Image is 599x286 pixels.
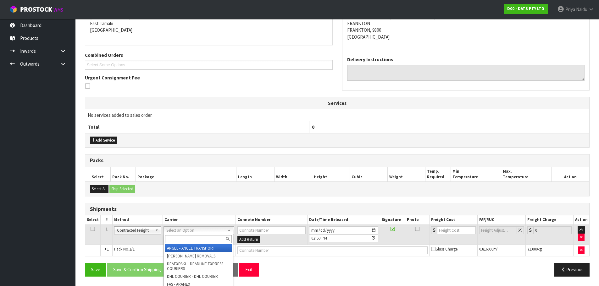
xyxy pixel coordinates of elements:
span: 0 [312,124,314,130]
label: Urgent Consignment Fee [85,74,140,81]
th: Action [552,167,589,182]
button: Save & Confirm Shipping [107,263,167,276]
label: Delivery Instructions [347,56,393,63]
small: WMS [53,7,63,13]
td: No services added to sales order. [85,109,589,121]
th: # [101,215,113,224]
button: Add Return [237,236,260,243]
th: Min. Temperature [451,167,501,182]
span: 1 [107,246,109,252]
th: Total [85,121,309,133]
th: Action [573,215,589,224]
th: Freight Cost [430,215,477,224]
a: D00 - DATS PTY LTD [504,4,548,14]
input: Connote Number [237,246,428,254]
span: 0.816000 [479,246,493,252]
th: Max. Temperature [501,167,551,182]
span: Contracted Freight [117,227,152,234]
th: Services [85,97,589,109]
h3: Packs [90,158,585,164]
span: 1/1 [129,246,135,252]
li: [PERSON_NAME] REMOVALS [165,252,232,260]
span: ProStock [20,5,52,13]
th: Weight [388,167,425,182]
li: DEAEXPAKL - DEADLINE EXPRESS COURIERS [165,260,232,273]
th: Cubic [350,167,388,182]
th: Carrier [163,215,236,224]
th: Length [236,167,274,182]
th: Signature [380,215,405,224]
label: Combined Orders [85,52,123,58]
th: Temp. Required [425,167,451,182]
th: Pack No. [110,167,136,182]
strong: D00 - DATS PTY LTD [507,6,544,11]
th: Height [312,167,350,182]
button: Select All [90,185,108,193]
address: 148-150 FRANKTON - [DEMOGRAPHIC_DATA] MILE HIGHWAY FRANKTON FRANKTON, 9300 [GEOGRAPHIC_DATA] [347,7,585,40]
td: kg [525,245,573,256]
button: Ship Selected [109,185,135,193]
span: Naidu [576,6,587,12]
th: Method [113,215,163,224]
th: Select [85,167,110,182]
input: Freight Charge [533,226,572,234]
h3: Shipments [90,206,585,212]
button: Exit [239,263,259,276]
td: m [477,245,525,256]
sup: 3 [497,246,498,250]
input: Connote Number [237,226,306,234]
th: FAF/RUC [477,215,525,224]
button: Add Service [90,137,117,144]
li: ANGEL - ANGEL TRANSPORT [165,244,232,252]
td: Pack No. [113,245,236,256]
button: Previous [554,263,590,276]
input: Freight Adjustment [479,226,517,234]
img: cube-alt.png [9,5,17,13]
span: Glass Charge [431,246,458,252]
button: Save [85,263,106,276]
th: Package [136,167,236,182]
th: Connote Number [236,215,307,224]
span: Priya [565,6,575,12]
th: Width [274,167,312,182]
th: Date/Time Released [307,215,380,224]
li: DHL COURIER - DHL COURIER [165,273,232,280]
th: Freight Charge [525,215,573,224]
th: Photo [405,215,430,224]
span: Select an Option [166,227,225,234]
span: 71.000 [527,246,538,252]
address: [STREET_ADDRESS] East Tamaki [GEOGRAPHIC_DATA] [90,7,328,34]
th: Select [85,215,101,224]
input: Freight Cost [437,226,475,234]
span: 1 [106,226,108,232]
